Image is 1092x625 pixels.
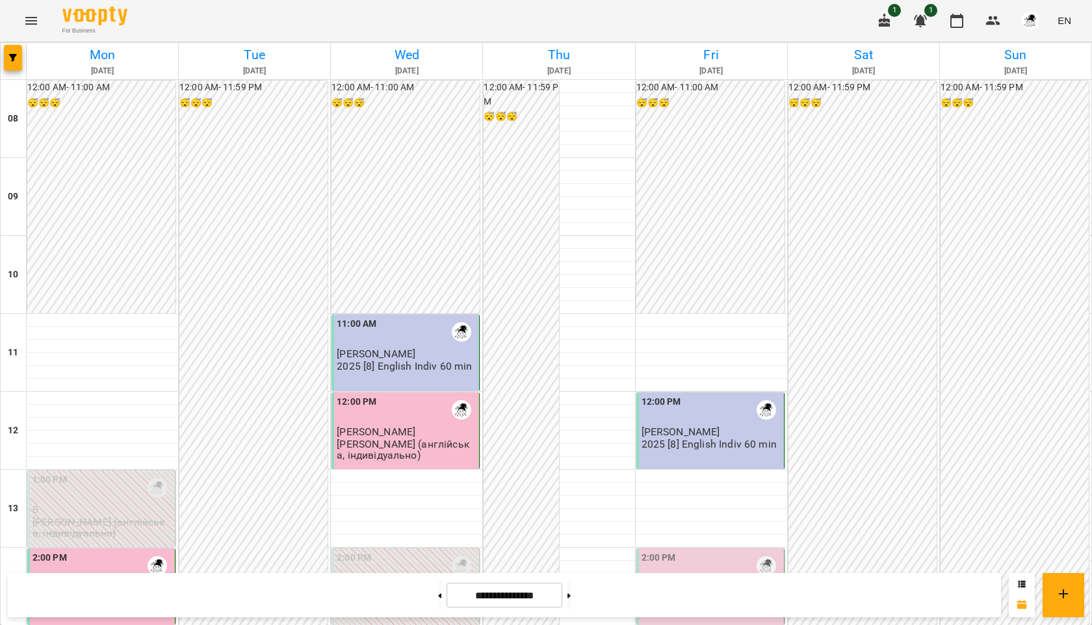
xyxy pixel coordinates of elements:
h6: 😴😴😴 [636,96,785,110]
h6: 13 [8,502,18,516]
label: 12:00 PM [337,395,376,409]
h6: Wed [333,45,480,65]
button: EN [1052,8,1076,32]
h6: 😴😴😴 [27,96,175,110]
img: Целуйко Анастасія (а) [148,556,167,576]
label: 11:00 AM [337,317,376,331]
img: Целуйко Анастасія (а) [452,400,471,420]
button: Menu [16,5,47,36]
span: 1 [924,4,937,17]
span: EN [1058,14,1071,27]
label: 1:00 PM [32,473,67,487]
img: Целуйко Анастасія (а) [757,556,776,576]
h6: [DATE] [942,65,1089,77]
h6: [DATE] [29,65,176,77]
h6: 12:00 AM - 11:00 AM [27,81,175,95]
h6: 12:00 AM - 11:59 PM [179,81,328,95]
h6: 12 [8,424,18,438]
h6: 12:00 AM - 11:00 AM [636,81,785,95]
h6: 08 [8,112,18,126]
h6: [DATE] [790,65,937,77]
p: 0 [32,504,172,515]
label: 2:00 PM [32,551,67,565]
h6: 12:00 AM - 11:59 PM [788,81,937,95]
h6: 😴😴😴 [788,96,937,110]
h6: 😴😴😴 [941,96,1089,110]
h6: 10 [8,268,18,282]
h6: Fri [638,45,785,65]
h6: 😴😴😴 [484,110,559,124]
span: [PERSON_NAME] [337,348,415,360]
span: 1 [888,4,901,17]
h6: [DATE] [485,65,632,77]
label: 2:00 PM [642,551,676,565]
span: [PERSON_NAME] [642,426,720,438]
h6: [DATE] [181,65,328,77]
span: For Business [62,27,127,35]
h6: 12:00 AM - 11:59 PM [484,81,559,108]
h6: 09 [8,190,18,204]
h6: 12:00 AM - 11:59 PM [941,81,1089,95]
label: 2:00 PM [337,551,371,565]
img: Целуйко Анастасія (а) [148,478,167,498]
p: 2025 [8] English Indiv 60 min [337,361,472,372]
h6: 12:00 AM - 11:00 AM [331,81,480,95]
img: Целуйко Анастасія (а) [452,556,471,576]
h6: Sun [942,45,1089,65]
img: Целуйко Анастасія (а) [757,400,776,420]
img: c09839ea023d1406ff4d1d49130fd519.png [1021,12,1039,30]
h6: Mon [29,45,176,65]
span: [PERSON_NAME] [337,426,415,438]
p: [PERSON_NAME] (англійська, індивідуально) [32,517,172,539]
h6: 11 [8,346,18,360]
label: 12:00 PM [642,395,681,409]
h6: 😴😴😴 [331,96,480,110]
h6: [DATE] [333,65,480,77]
img: Целуйко Анастасія (а) [452,322,471,342]
img: Voopty Logo [62,6,127,25]
h6: Thu [485,45,632,65]
h6: Sat [790,45,937,65]
p: 2025 [8] English Indiv 60 min [642,439,777,450]
p: [PERSON_NAME] (англійська, індивідуально) [337,439,476,461]
h6: Tue [181,45,328,65]
h6: [DATE] [638,65,785,77]
h6: 😴😴😴 [179,96,328,110]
